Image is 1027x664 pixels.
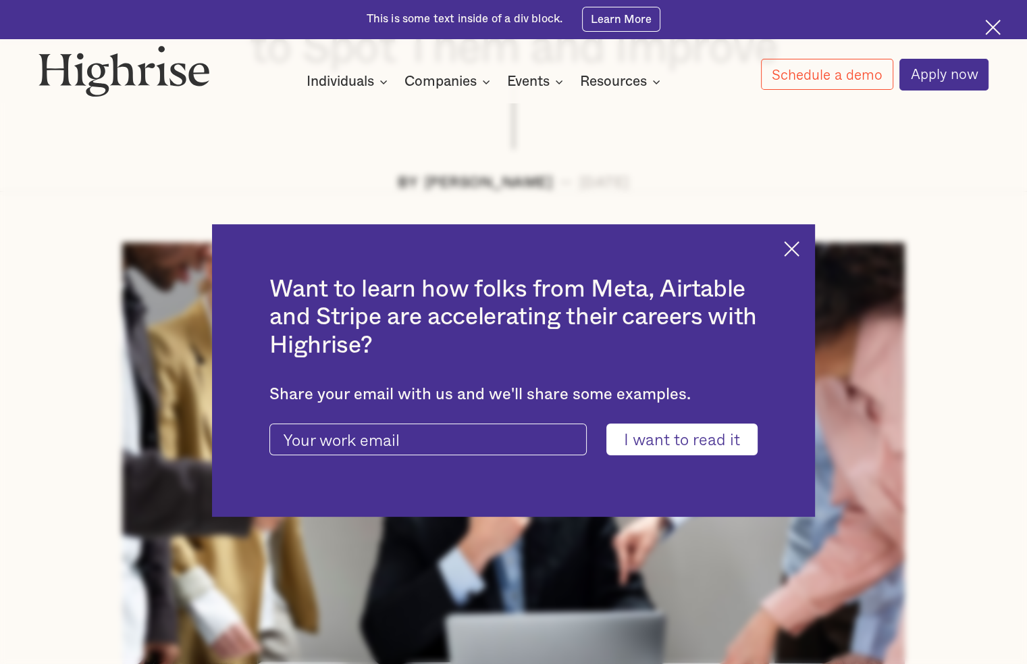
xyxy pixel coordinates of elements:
[404,74,494,90] div: Companies
[404,74,477,90] div: Companies
[307,74,392,90] div: Individuals
[580,74,664,90] div: Resources
[899,59,989,91] a: Apply now
[269,424,587,456] input: Your work email
[985,20,1001,35] img: Cross icon
[269,276,757,359] h2: Want to learn how folks from Meta, Airtable and Stripe are accelerating their careers with Highrise?
[269,385,757,404] div: Share your email with us and we'll share some examples.
[761,59,893,90] a: Schedule a demo
[367,11,563,27] div: This is some text inside of a div block.
[784,241,799,257] img: Cross icon
[582,7,661,31] a: Learn More
[38,45,210,97] img: Highrise logo
[580,74,647,90] div: Resources
[507,74,550,90] div: Events
[507,74,567,90] div: Events
[307,74,374,90] div: Individuals
[606,424,758,456] input: I want to read it
[269,424,757,456] form: current-ascender-blog-article-modal-form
